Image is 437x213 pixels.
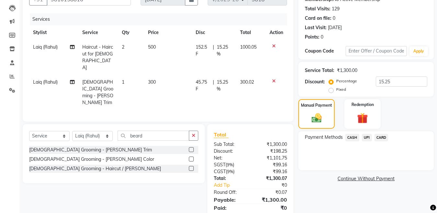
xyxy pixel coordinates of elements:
[122,79,124,85] span: 1
[250,161,292,168] div: ₹99.16
[305,78,325,85] div: Discount:
[351,102,374,108] label: Redemption
[250,148,292,155] div: ₹198.25
[214,169,226,174] span: CGST
[250,196,292,204] div: ₹1,300.00
[118,25,144,40] th: Qty
[82,79,113,105] span: [DEMOGRAPHIC_DATA] Grooming - [PERSON_NAME] Trim
[29,165,161,172] div: [DEMOGRAPHIC_DATA] Grooming - Haircut / [PERSON_NAME]
[354,112,371,125] img: _gift.svg
[346,46,407,56] input: Enter Offer / Coupon Code
[213,79,214,92] span: |
[240,79,254,85] span: 300.02
[305,134,343,141] span: Payment Methods
[250,141,292,148] div: ₹1,300.00
[305,24,327,31] div: Last Visit:
[30,13,292,25] div: Services
[336,87,346,92] label: Fixed
[305,67,334,74] div: Service Total:
[333,15,335,22] div: 0
[362,134,372,141] span: UPI
[209,141,250,148] div: Sub Total:
[250,168,292,175] div: ₹99.16
[209,148,250,155] div: Discount:
[29,25,78,40] th: Stylist
[250,175,292,182] div: ₹1,300.07
[196,44,210,57] span: 152.5 F
[257,182,292,189] div: ₹0
[305,34,319,41] div: Points:
[305,6,330,12] div: Total Visits:
[337,67,357,74] div: ₹1,300.00
[122,44,124,50] span: 2
[209,155,250,161] div: Net:
[300,175,432,182] a: Continue Without Payment
[209,204,250,212] div: Paid:
[118,131,189,141] input: Search or Scan
[409,46,428,56] button: Apply
[305,48,346,54] div: Coupon Code
[209,189,250,196] div: Round Off:
[209,182,257,189] a: Add Tip
[345,134,359,141] span: CASH
[33,79,58,85] span: Laiq (Rahul)
[336,78,357,84] label: Percentage
[321,34,323,41] div: 0
[196,79,210,92] span: 45.75 F
[217,79,232,92] span: 15.25 %
[209,161,250,168] div: ( )
[301,102,332,108] label: Manual Payment
[78,25,118,40] th: Service
[209,168,250,175] div: ( )
[250,155,292,161] div: ₹1,101.75
[250,204,292,212] div: ₹0
[214,162,225,168] span: SGST
[250,189,292,196] div: ₹0.07
[227,162,233,167] span: 9%
[214,131,229,138] span: Total
[148,79,156,85] span: 300
[374,134,388,141] span: CARD
[148,44,156,50] span: 500
[29,147,152,153] div: [DEMOGRAPHIC_DATA] Grooming - [PERSON_NAME] Trim
[144,25,192,40] th: Price
[266,25,287,40] th: Action
[29,156,154,163] div: [DEMOGRAPHIC_DATA] Grooming - [PERSON_NAME] Color
[217,44,232,57] span: 15.25 %
[192,25,236,40] th: Disc
[240,44,257,50] span: 1000.05
[332,6,339,12] div: 129
[209,175,250,182] div: Total:
[236,25,266,40] th: Total
[209,196,250,204] div: Payable:
[308,112,325,124] img: _cash.svg
[227,169,233,174] span: 9%
[305,15,331,22] div: Card on file:
[82,44,113,70] span: Haircut - Haircut for [DEMOGRAPHIC_DATA]
[33,44,58,50] span: Laiq (Rahul)
[328,24,342,31] div: [DATE]
[213,44,214,57] span: |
